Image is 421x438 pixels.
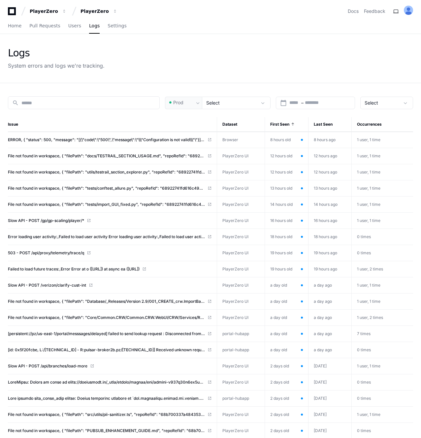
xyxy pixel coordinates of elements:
[308,294,351,310] td: a day ago
[8,24,21,28] span: Home
[68,24,81,28] span: Users
[308,407,351,423] td: [DATE]
[265,374,308,390] td: 2 days old
[217,229,265,245] td: PlayerZero UI
[8,266,140,272] span: Failed to load future traces:,Error Error at o ([URL]) at async ea ([URL])
[8,62,105,70] div: System errors and logs we're tracking.
[265,148,308,164] td: 12 hours old
[8,363,211,369] a: Slow API - POST /api/branches/load-more
[29,18,60,34] a: Pull Requests
[8,315,205,320] span: File not found in workspace, { "filePath": "Core/Common.CRW/Common.CRW.WebUI/CRW/Services/Reporti...
[357,234,371,239] span: 0 times
[8,299,205,304] span: File not found in workspace, { "filePath": "Database/_Releases/Version 2.9/001_CREATE_crw.ImportB...
[308,277,351,294] td: a day ago
[265,261,308,277] td: 19 hours old
[348,8,359,15] a: Docs
[308,197,351,213] td: 14 hours ago
[8,331,205,336] span: [persistent://pz/us-east-1/portal/messsages/delayed] failed to send lookup request : Disconnected...
[173,99,183,106] span: Prod
[8,186,211,191] a: File not found in workspace, { "filePath": "tests/conftest_allure.py", "repoRefId": "68922741fd61...
[357,299,380,304] span: 1 user, 1 time
[8,428,211,433] a: File not found in workspace, { "filePath": "PUBSUB_ENHANCEMENT_GUIDE.md", "repoRefId": "68b7090d1...
[8,186,205,191] span: File not found in workspace, { "filePath": "tests/conftest_allure.py", "repoRefId": "68922741fd61...
[265,391,308,406] td: 2 days old
[265,310,308,326] td: a day old
[265,164,308,180] td: 12 hours old
[217,374,265,391] td: PlayerZero UI
[217,391,265,407] td: portal-hubapp
[308,326,351,342] td: a day ago
[357,186,380,191] span: 1 user, 1 time
[8,347,211,353] a: [id: 0x5f20fcbe, L:/[TECHNICAL_ID] - R:pulsar-broker2b.pz/[TECHNICAL_ID]] Received unknown reques...
[265,180,308,196] td: 13 hours old
[8,396,205,401] span: Lore ipsumdo sita_conse_adip elitse: Doeius temporinc utlabore et `dol.magnaaliqu.enimad.mi.venia...
[308,358,351,374] td: [DATE]
[8,363,87,369] span: Slow API - POST /api/branches/load-more
[8,170,211,175] a: File not found in workspace, { "filePath": "utils/testrail_section_explorer.py", "repoRefId": "68...
[8,283,86,288] span: Slow API - POST /verizon/clarify-cust-int
[206,100,220,106] span: Select
[8,218,211,223] a: Slow API - POST /gp/gp-scaling/player/*
[8,412,211,417] a: File not found in workspace, { "filePath": "src/utils/pii-sanitizer.ts", "repoRefId": "68b700337a...
[81,8,109,15] div: PlayerZero
[308,342,351,358] td: a day ago
[308,261,351,277] td: 19 hours ago
[8,315,211,320] a: File not found in workspace, { "filePath": "Core/Common.CRW/Common.CRW.WebUI/CRW/Services/Reporti...
[12,100,19,106] mat-icon: search
[308,164,351,180] td: 12 hours ago
[217,310,265,326] td: PlayerZero UI
[217,277,265,294] td: PlayerZero UI
[217,213,265,229] td: PlayerZero UI
[265,132,308,148] td: 8 hours old
[400,416,418,434] iframe: Open customer support
[217,358,265,374] td: PlayerZero UI
[265,213,308,229] td: 16 hours old
[8,153,205,159] span: File not found in workspace, { "filePath": "docs/TESTRAIL_SECTION_USAGE.md", "repoRefId": "689227...
[357,412,380,417] span: 1 user, 1 time
[357,218,380,223] span: 1 user, 1 time
[357,266,383,271] span: 1 user, 2 times
[29,24,60,28] span: Pull Requests
[217,261,265,277] td: PlayerZero UI
[308,310,351,326] td: a day ago
[265,342,308,358] td: a day old
[357,202,380,207] span: 1 user, 1 time
[217,326,265,342] td: portal-hubapp
[217,148,265,164] td: PlayerZero UI
[265,294,308,309] td: a day old
[8,331,211,336] a: [persistent://pz/us-east-1/portal/messsages/delayed] failed to send lookup request : Disconnected...
[301,100,304,106] span: –
[8,250,211,256] a: 503 - POST /api/proxy/telemetry/trace/q
[8,250,84,256] span: 503 - POST /api/proxy/telemetry/trace/q
[8,396,211,401] a: Lore ipsumdo sita_conse_adip elitse: Doeius temporinc utlabore et `dol.magnaaliqu.enimad.mi.venia...
[8,412,205,417] span: File not found in workspace, { "filePath": "src/utils/pii-sanitizer.ts", "repoRefId": "68b700337a...
[217,294,265,310] td: PlayerZero UI
[217,245,265,261] td: PlayerZero UI
[308,148,351,164] td: 12 hours ago
[8,218,84,223] span: Slow API - POST /gp/gp-scaling/player/*
[357,170,380,174] span: 1 user, 1 time
[8,18,21,34] a: Home
[217,164,265,180] td: PlayerZero UI
[217,180,265,197] td: PlayerZero UI
[280,100,287,106] mat-icon: calendar_today
[357,315,383,320] span: 1 user, 2 times
[8,153,211,159] a: File not found in workspace, { "filePath": "docs/TESTRAIL_SECTION_USAGE.md", "repoRefId": "689227...
[314,122,333,127] span: Last Seen
[8,234,211,239] a: Error loading user activity:,Failed to load user activity Error loading user activity:,Failed to ...
[308,213,351,229] td: 16 hours ago
[357,363,380,368] span: 1 user, 1 time
[30,8,58,15] div: PlayerZero
[357,396,371,401] span: 0 times
[280,100,287,106] button: Open calendar
[217,132,265,148] td: Browser
[265,197,308,212] td: 14 hours old
[8,428,205,433] span: File not found in workspace, { "filePath": "PUBSUB_ENHANCEMENT_GUIDE.md", "repoRefId": "68b7090d1...
[8,347,205,353] span: [id: 0x5f20fcbe, L:/[TECHNICAL_ID] - R:pulsar-broker2b.pz/[TECHNICAL_ID]] Received unknown reques...
[8,137,205,142] span: ERROR, { "status": 500, "message": "[{\"code\":\"500\",\"message\":\"\\\"Configuration is not val...
[364,8,385,15] button: Feedback
[308,229,351,245] td: 18 hours ago
[265,229,308,245] td: 18 hours old
[308,132,351,148] td: 8 hours ago
[308,245,351,261] td: 19 hours ago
